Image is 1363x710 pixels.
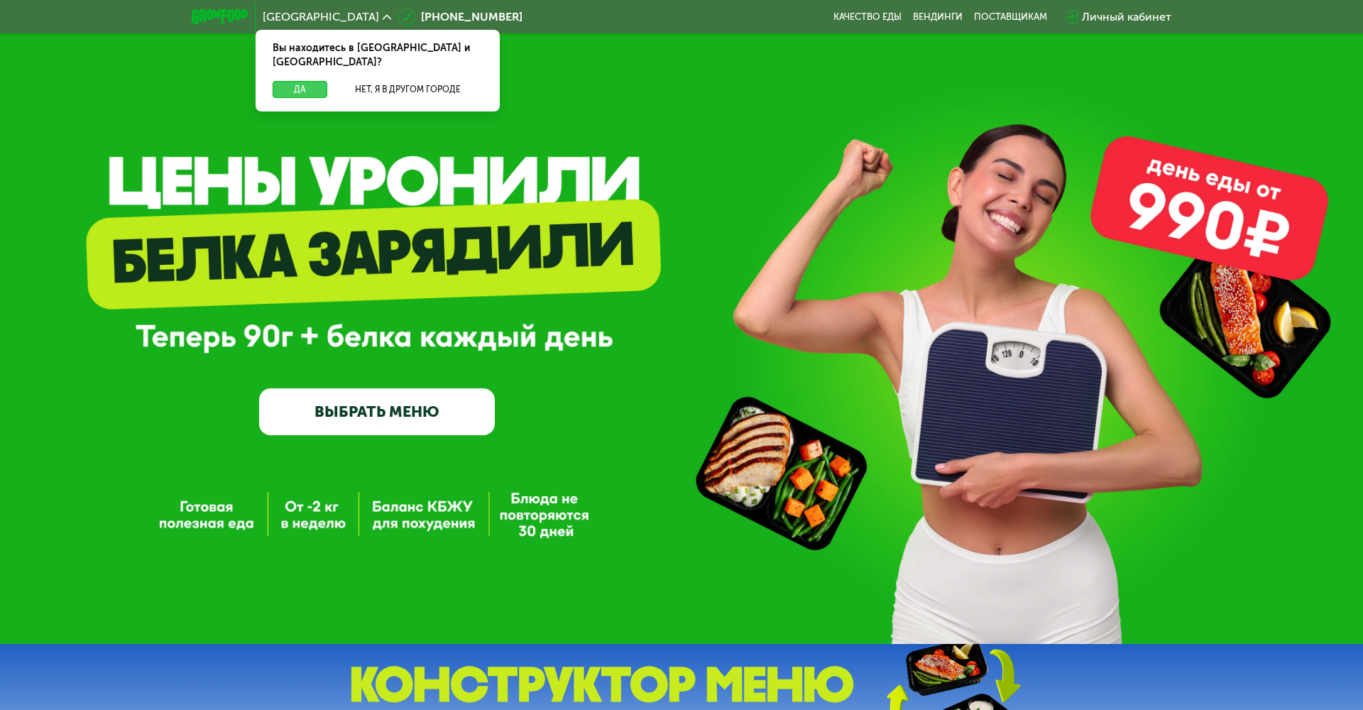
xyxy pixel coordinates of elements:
a: [PHONE_NUMBER] [398,9,522,26]
div: Личный кабинет [1082,9,1171,26]
button: Да [273,81,327,98]
span: [GEOGRAPHIC_DATA] [263,11,379,23]
button: Нет, я в другом городе [333,81,483,98]
a: ВЫБРАТЬ МЕНЮ [259,388,495,436]
div: Вы находитесь в [GEOGRAPHIC_DATA] и [GEOGRAPHIC_DATA]? [256,30,500,81]
a: Качество еды [833,11,902,23]
div: поставщикам [974,11,1047,23]
a: Вендинги [913,11,963,23]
